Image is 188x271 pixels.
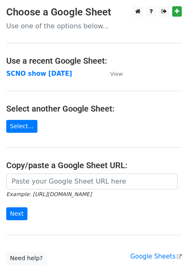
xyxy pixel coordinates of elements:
h3: Choose a Google Sheet [6,6,182,18]
h4: Select another Google Sheet: [6,104,182,114]
a: View [102,70,123,77]
input: Next [6,207,27,220]
h4: Use a recent Google Sheet: [6,56,182,66]
h4: Copy/paste a Google Sheet URL: [6,160,182,170]
a: Need help? [6,252,47,265]
p: Use one of the options below... [6,22,182,30]
a: SCNO show [DATE] [6,70,72,77]
a: Select... [6,120,37,133]
a: Google Sheets [130,253,182,260]
input: Paste your Google Sheet URL here [6,174,178,189]
small: View [110,71,123,77]
small: Example: [URL][DOMAIN_NAME] [6,191,92,197]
